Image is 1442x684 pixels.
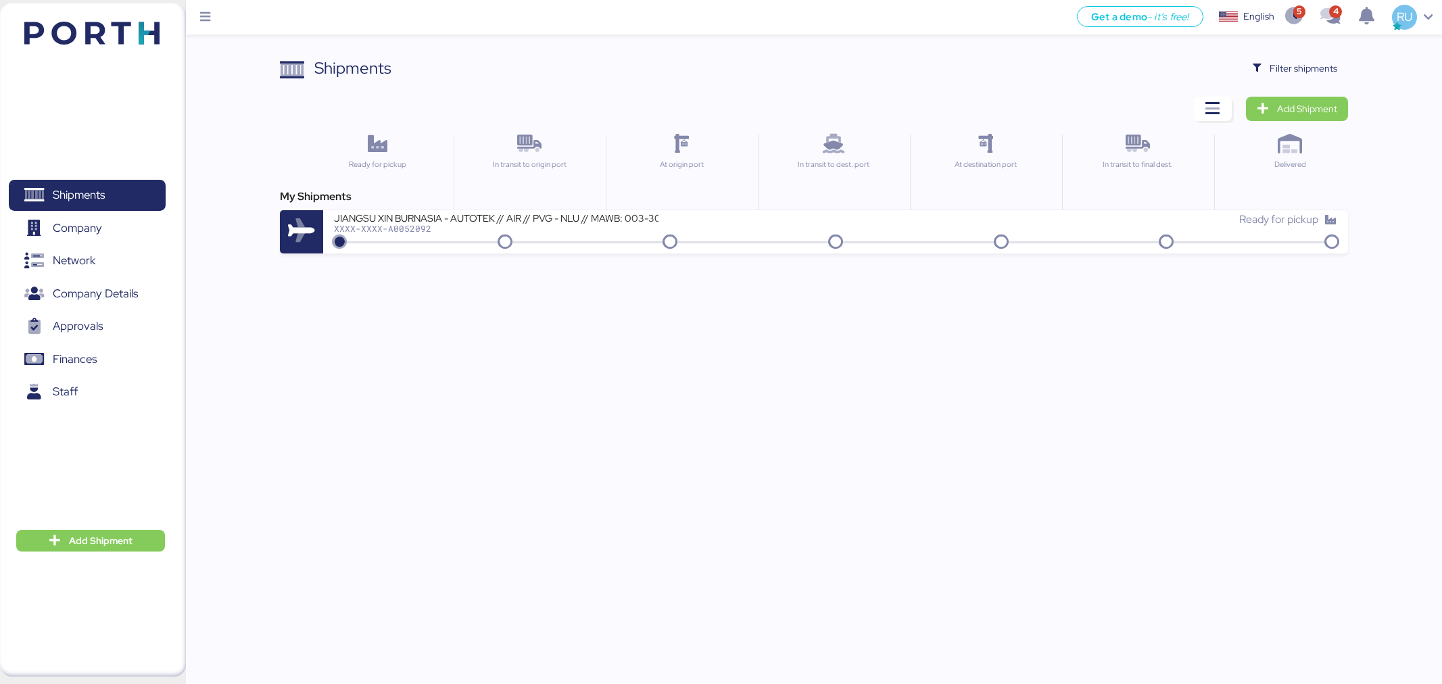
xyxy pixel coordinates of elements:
a: Shipments [9,180,166,211]
a: Approvals [9,311,166,342]
a: Company Details [9,278,166,310]
div: Shipments [314,56,391,80]
a: Add Shipment [1246,97,1348,121]
a: Network [9,245,166,276]
span: Staff [53,382,78,401]
div: XXXX-XXXX-A0052092 [334,224,658,233]
span: RU [1397,8,1412,26]
div: In transit to dest. port [764,159,903,170]
button: Filter shipments [1242,56,1348,80]
span: Company Details [53,284,138,303]
span: Ready for pickup [1239,212,1318,226]
div: English [1243,9,1274,24]
span: Filter shipments [1270,60,1337,76]
span: Company [53,218,102,238]
div: In transit to final dest. [1068,159,1207,170]
div: Delivered [1220,159,1360,170]
div: At destination port [916,159,1055,170]
button: Add Shipment [16,530,165,552]
span: Finances [53,349,97,369]
a: Company [9,213,166,244]
div: In transit to origin port [460,159,599,170]
span: Network [53,251,95,270]
a: Staff [9,376,166,408]
span: Add Shipment [69,533,133,549]
button: Menu [194,6,217,29]
span: Shipments [53,185,105,205]
div: Ready for pickup [307,159,447,170]
span: Approvals [53,316,103,336]
span: Add Shipment [1277,101,1337,117]
div: JIANGSU XIN BURNASIA - AUTOTEK // AIR // PVG - NLU // MAWB: 003-30556610 - HAWBL: XBY2508505 [334,212,658,223]
div: My Shipments [280,189,1347,205]
a: Finances [9,344,166,375]
div: At origin port [612,159,751,170]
